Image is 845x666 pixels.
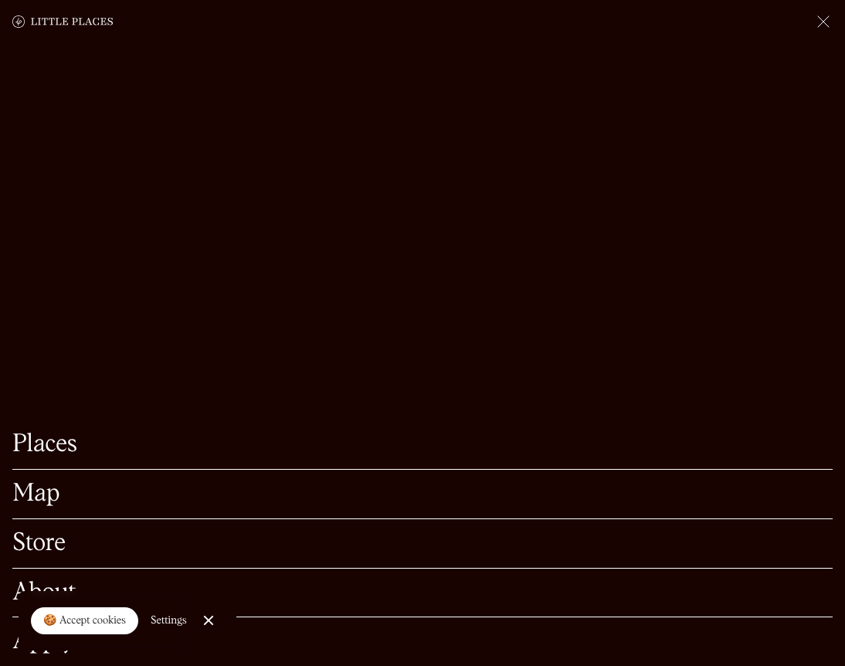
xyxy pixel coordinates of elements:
[193,605,224,636] a: Close Cookie Popup
[151,615,187,626] div: Settings
[12,532,833,556] a: Store
[12,433,833,457] a: Places
[12,630,833,654] a: Apply
[208,620,209,621] div: Close Cookie Popup
[31,607,138,635] a: 🍪 Accept cookies
[43,613,126,629] div: 🍪 Accept cookies
[151,603,187,638] a: Settings
[12,581,833,605] a: About
[12,482,833,506] a: Map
